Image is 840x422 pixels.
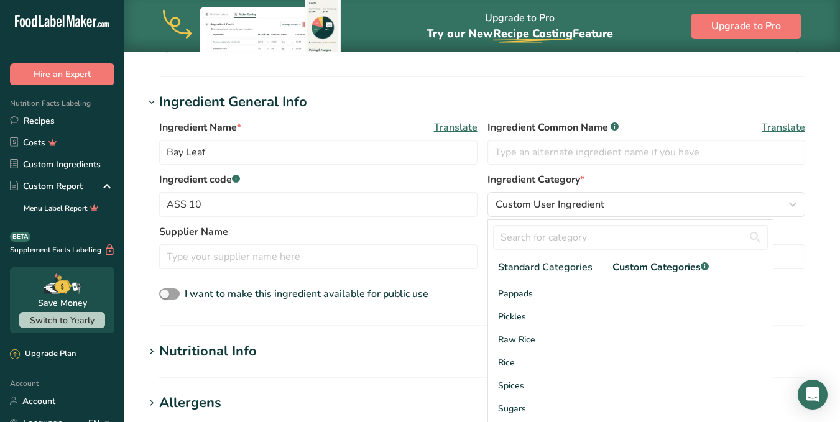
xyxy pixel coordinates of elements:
[19,312,105,328] button: Switch to Yearly
[159,120,241,135] span: Ingredient Name
[498,402,526,415] span: Sugars
[496,197,604,212] span: Custom User Ingredient
[498,379,524,392] span: Spices
[498,310,526,323] span: Pickles
[10,63,114,85] button: Hire an Expert
[185,287,428,301] span: I want to make this ingredient available for public use
[10,180,83,193] div: Custom Report
[498,260,593,275] span: Standard Categories
[434,120,478,135] span: Translate
[159,92,307,112] div: Ingredient General Info
[159,172,478,187] label: Ingredient code
[427,1,613,52] div: Upgrade to Pro
[159,192,478,217] input: Type your ingredient code here
[159,224,478,239] label: Supplier Name
[427,26,613,41] span: Try our New Feature
[38,296,87,310] div: Save Money
[159,341,257,362] div: Nutritional Info
[493,26,573,41] span: Recipe Costing
[498,356,515,369] span: Rice
[487,120,619,135] span: Ingredient Common Name
[159,244,478,269] input: Type your supplier name here
[159,393,221,413] div: Allergens
[487,192,806,217] button: Custom User Ingredient
[487,140,806,165] input: Type an alternate ingredient name if you have
[798,380,828,410] div: Open Intercom Messenger
[487,172,806,187] label: Ingredient Category
[498,333,535,346] span: Raw Rice
[762,120,805,135] span: Translate
[612,260,709,275] span: Custom Categories
[493,225,768,250] input: Search for category
[159,140,478,165] input: Type your ingredient name here
[10,232,30,242] div: BETA
[691,14,801,39] button: Upgrade to Pro
[30,314,95,326] span: Switch to Yearly
[498,287,533,300] span: Pappads
[10,348,76,360] div: Upgrade Plan
[711,19,781,34] span: Upgrade to Pro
